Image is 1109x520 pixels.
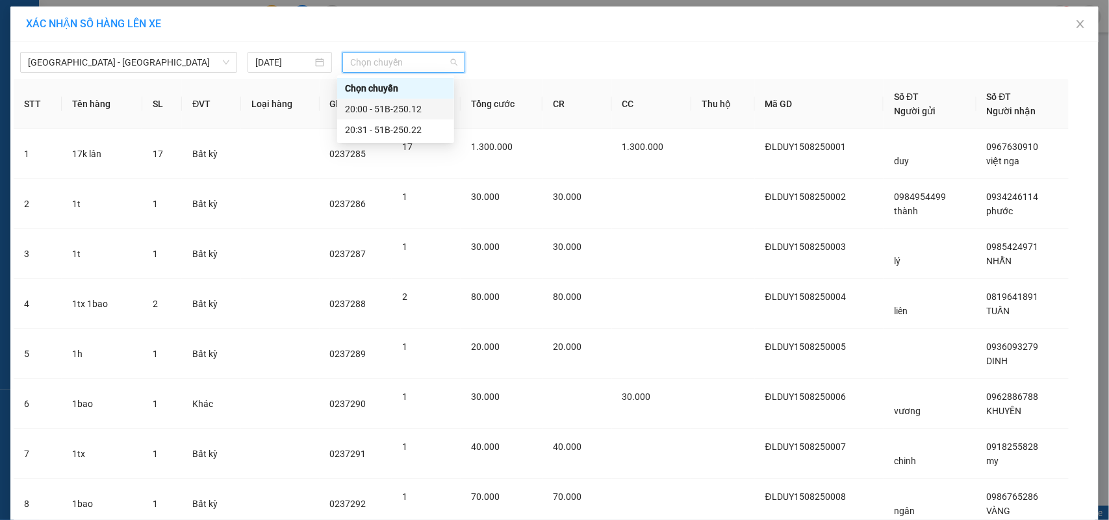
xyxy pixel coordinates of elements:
[402,491,407,502] span: 1
[62,79,143,129] th: Tên hàng
[337,78,454,99] div: Chọn chuyến
[182,429,240,479] td: Bất kỳ
[402,341,407,352] span: 1
[14,79,62,129] th: STT
[542,79,612,129] th: CR
[241,79,320,129] th: Loại hàng
[62,179,143,229] td: 1t
[330,199,366,209] span: 0237286
[402,142,413,152] span: 17
[894,256,900,266] span: lý
[182,129,240,179] td: Bất kỳ
[182,179,240,229] td: Bất kỳ
[987,291,1039,302] span: 0819641891
[471,142,513,152] span: 1.300.000
[987,491,1039,502] span: 0986765286
[894,106,936,116] span: Người gửi
[345,102,446,116] div: 20:00 - 51B-250.12
[987,356,1008,366] span: DINH
[62,129,143,179] td: 17k lân
[691,79,755,129] th: Thu hộ
[402,192,407,202] span: 1
[330,449,366,459] span: 0237291
[330,149,366,159] span: 0237285
[987,92,1012,102] span: Số ĐT
[471,341,500,352] span: 20.000
[471,192,500,202] span: 30.000
[402,291,407,302] span: 2
[142,79,182,129] th: SL
[330,249,366,259] span: 0237287
[612,79,691,129] th: CC
[14,129,62,179] td: 1
[182,279,240,329] td: Bất kỳ
[765,291,846,302] span: ĐLDUY1508250004
[622,142,664,152] span: 1.300.000
[553,441,581,452] span: 40.000
[153,149,163,159] span: 17
[182,229,240,279] td: Bất kỳ
[553,491,581,502] span: 70.000
[62,279,143,329] td: 1tx 1bao
[987,142,1039,152] span: 0967630910
[26,18,161,30] span: XÁC NHẬN SỐ HÀNG LÊN XE
[987,456,999,466] span: my
[622,391,651,402] span: 30.000
[987,256,1012,266] span: NHẪN
[14,379,62,429] td: 6
[153,299,158,309] span: 2
[62,329,143,379] td: 1h
[182,79,240,129] th: ĐVT
[62,379,143,429] td: 1bao
[987,192,1039,202] span: 0934246114
[461,79,542,129] th: Tổng cước
[350,53,457,72] span: Chọn chuyến
[553,192,581,202] span: 30.000
[255,55,312,69] input: 15/08/2025
[894,406,921,416] span: vương
[330,499,366,509] span: 0237292
[765,391,846,402] span: ĐLDUY1508250006
[345,123,446,137] div: 20:31 - 51B-250.22
[402,241,407,252] span: 1
[330,299,366,309] span: 0237288
[14,179,62,229] td: 2
[330,399,366,409] span: 0237290
[182,329,240,379] td: Bất kỳ
[987,306,1010,316] span: TUẤN
[471,241,500,252] span: 30.000
[345,81,446,95] div: Chọn chuyến
[894,156,909,166] span: duy
[402,441,407,452] span: 1
[987,206,1013,216] span: phước
[987,391,1039,402] span: 0962886788
[894,306,908,316] span: liên
[765,142,846,152] span: ĐLDUY1508250001
[471,441,500,452] span: 40.000
[987,506,1011,516] span: VÀNG
[553,291,581,302] span: 80.000
[987,106,1036,116] span: Người nhận
[894,192,946,202] span: 0984954499
[894,506,915,516] span: ngân
[14,279,62,329] td: 4
[553,341,581,352] span: 20.000
[153,349,158,359] span: 1
[765,241,846,252] span: ĐLDUY1508250003
[755,79,884,129] th: Mã GD
[765,192,846,202] span: ĐLDUY1508250002
[14,429,62,479] td: 7
[182,379,240,429] td: Khác
[28,53,229,72] span: Nha Trang - Sài Gòn
[62,429,143,479] td: 1tx
[153,249,158,259] span: 1
[320,79,392,129] th: Ghi chú
[987,241,1039,252] span: 0985424971
[894,206,918,216] span: thành
[153,399,158,409] span: 1
[471,291,500,302] span: 80.000
[987,406,1022,416] span: KHUYÊN
[14,229,62,279] td: 3
[765,441,846,452] span: ĐLDUY1508250007
[987,156,1020,166] span: việt nga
